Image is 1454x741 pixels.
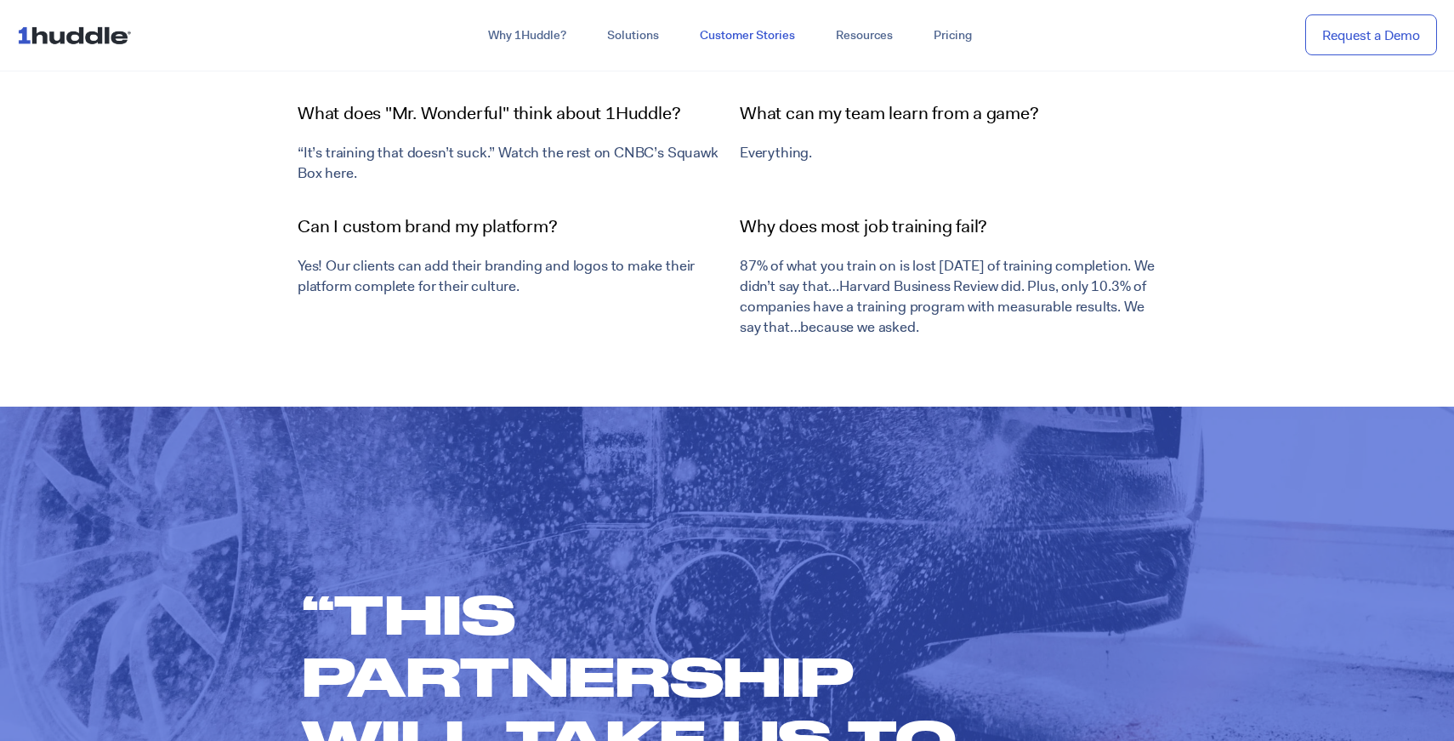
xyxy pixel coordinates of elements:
a: Why 1Huddle? [468,20,587,51]
h2: Everything. [740,143,1165,163]
a: “It’s training that doesn’t suck.” Watch the rest on CNBC’s Squawk Box here. [298,143,718,182]
h3: What does "Mr. Wonderful" think about 1Huddle? [298,101,723,126]
a: Request a Demo [1305,14,1437,56]
h3: Can I custom brand my platform?​ [298,214,723,239]
img: ... [17,19,139,51]
a: Pricing [913,20,992,51]
a: Customer Stories [679,20,815,51]
a: Solutions [587,20,679,51]
h2: 87% of what you train on is lost [DATE] of training completion. We didn’t say that…Harvard Busine... [740,256,1165,337]
h3: What can my team learn from a game?​ [740,101,1165,126]
h2: Yes! Our clients can add their branding and logos to make their platform complete for their culture. [298,256,723,297]
a: Resources [815,20,913,51]
h3: Why does most job training fail? [740,214,1165,239]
